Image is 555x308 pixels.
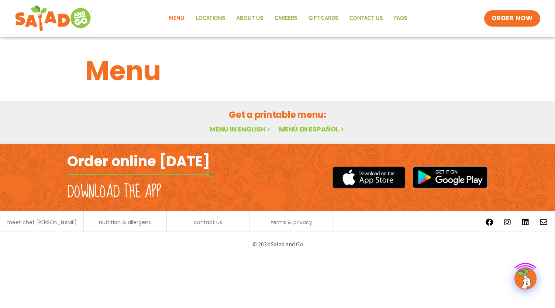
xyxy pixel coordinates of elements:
[344,10,389,27] a: Contact Us
[163,10,413,27] nav: Menu
[269,10,303,27] a: Careers
[99,220,151,225] a: nutrition & allergens
[15,4,93,33] img: new-SAG-logo-768×292
[279,124,345,134] a: Menú en español
[7,220,77,225] a: meet chef [PERSON_NAME]
[190,10,231,27] a: Locations
[271,220,312,225] a: terms & privacy
[67,172,215,177] img: fork
[67,182,161,202] h2: Download the app
[231,10,269,27] a: About Us
[194,220,222,225] a: contact us
[484,10,540,27] a: ORDER NOW
[413,166,488,188] img: google_play
[492,14,533,23] span: ORDER NOW
[85,51,470,91] h1: Menu
[163,10,190,27] a: Menu
[332,165,405,189] img: appstore
[71,239,484,249] p: © 2024 Salad and Go
[85,108,470,121] h2: Get a printable menu:
[67,152,210,170] h2: Order online [DATE]
[210,124,272,134] a: Menu in English
[389,10,413,27] a: FAQs
[303,10,344,27] a: GIFT CARDS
